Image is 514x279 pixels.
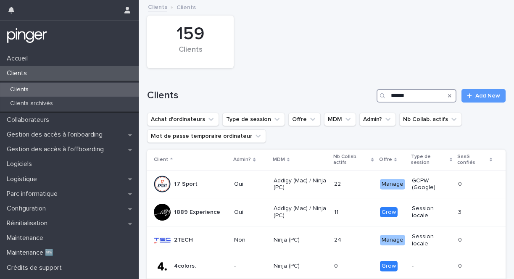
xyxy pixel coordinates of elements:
[234,263,266,270] p: -
[3,145,111,153] p: Gestion des accès à l’offboarding
[457,152,487,168] p: SaaS confiés
[147,226,506,254] tr: 2TECHNonNinja (PC)2424 ManageSession locale00
[334,261,340,270] p: 0
[274,263,328,270] p: Ninja (PC)
[222,113,285,126] button: Type de session
[3,175,44,183] p: Logistique
[174,237,193,244] p: 2TECH
[377,89,456,103] input: Search
[147,170,506,198] tr: 17 SportOuiAddigy (Mac) / Ninja (PC)2222 ManageGCPW (Google)00
[412,205,452,219] p: Session locale
[380,235,405,245] div: Manage
[412,263,452,270] p: -
[174,209,220,216] p: 1889 Experience
[147,254,506,279] tr: 4colors.-Ninja (PC)00 Grow-00
[148,2,167,11] a: Clients
[458,261,464,270] p: 0
[234,181,266,188] p: Oui
[161,24,219,45] div: 159
[147,113,219,126] button: Achat d'ordinateurs
[3,69,34,77] p: Clients
[3,55,34,63] p: Accueil
[458,179,464,188] p: 0
[412,177,452,192] p: GCPW (Google)
[379,155,392,164] p: Offre
[458,235,464,244] p: 0
[274,205,328,219] p: Addigy (Mac) / Ninja (PC)
[334,179,343,188] p: 22
[7,27,47,44] img: mTgBEunGTSyRkCgitkcU
[288,113,321,126] button: Offre
[3,205,53,213] p: Configuration
[273,155,285,164] p: MDM
[380,261,398,271] div: Grow
[380,179,405,190] div: Manage
[3,190,64,198] p: Parc informatique
[3,131,109,139] p: Gestion des accès à l’onboarding
[3,234,50,242] p: Maintenance
[234,237,266,244] p: Non
[233,155,251,164] p: Admin?
[3,116,56,124] p: Collaborateurs
[324,113,356,126] button: MDM
[334,235,343,244] p: 24
[174,263,196,270] p: 4colors.
[274,237,328,244] p: Ninja (PC)
[359,113,396,126] button: Admin?
[412,233,452,247] p: Session locale
[147,198,506,226] tr: 1889 ExperienceOuiAddigy (Mac) / Ninja (PC)1111 GrowSession locale33
[177,2,196,11] p: Clients
[458,207,463,216] p: 3
[399,113,462,126] button: Nb Collab. actifs
[147,129,266,143] button: Mot de passe temporaire ordinateur
[3,100,60,107] p: Clients archivés
[411,152,448,168] p: Type de session
[161,45,219,63] div: Clients
[147,89,373,102] h1: Clients
[3,249,60,257] p: Maintenance 🆕
[334,207,340,216] p: 11
[475,93,500,99] span: Add New
[3,160,39,168] p: Logiciels
[3,219,54,227] p: Réinitialisation
[380,207,398,218] div: Grow
[234,209,266,216] p: Oui
[3,86,35,93] p: Clients
[154,155,168,164] p: Client
[274,177,328,192] p: Addigy (Mac) / Ninja (PC)
[461,89,506,103] a: Add New
[3,264,69,272] p: Crédits de support
[333,152,369,168] p: Nb Collab. actifs
[174,181,198,188] p: 17 Sport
